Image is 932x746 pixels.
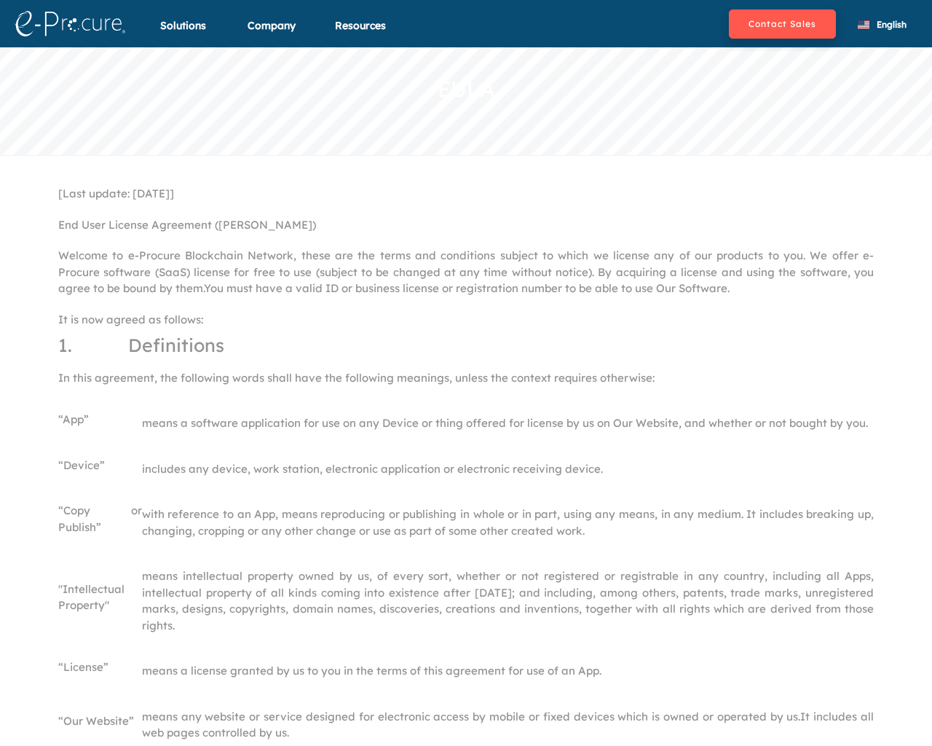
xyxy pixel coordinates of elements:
[58,582,125,613] span: "Intellectual Property"
[58,218,316,232] span: End User License Agreement ([PERSON_NAME])
[729,9,836,39] button: Contact Sales
[58,458,105,472] span: “Device”
[142,416,868,430] span: means a software application for use on any Device or thing offered for license by us on Our Webs...
[142,507,874,538] span: with reference to an App, means reproducing or publishing in whole or in part, using any means, i...
[335,18,386,51] div: Resources
[58,371,655,385] span: In this agreement, the following words shall have the following meanings, unless the context requ...
[248,18,296,51] div: Company
[58,248,306,262] span: Welcome to e-Procure Blockchain Network, t
[798,710,800,723] span: .
[58,334,72,356] span: 1.
[58,503,142,534] span: “Copy or Publish”
[160,18,206,51] div: Solutions
[877,19,907,30] span: English
[58,313,203,326] span: It is now agreed as follows:
[142,462,603,476] span: includes any device, work station, electronic application or electronic receiving device.
[15,11,125,36] img: logo
[58,412,89,426] span: “App”
[142,664,601,678] span: means a license granted by us to you in the terms of this agreement for use of an App.
[142,569,874,632] span: means intellectual property owned by us, of every sort, whether or not registered or registrable ...
[58,186,174,200] span: [Last update: [DATE]]
[58,714,134,728] span: “Our Website”
[438,77,495,101] h1: EULA
[142,710,799,723] span: means any website or service designed for electronic access by mobile or fixed devices which is o...
[204,281,730,295] span: You must have a valid ID or business license or registration number to be able to use Our Software.
[128,334,224,356] span: Definitions
[58,248,874,295] span: hese are the terms and conditions subject to which we license any of our products to you. We offe...
[58,660,108,674] span: “License”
